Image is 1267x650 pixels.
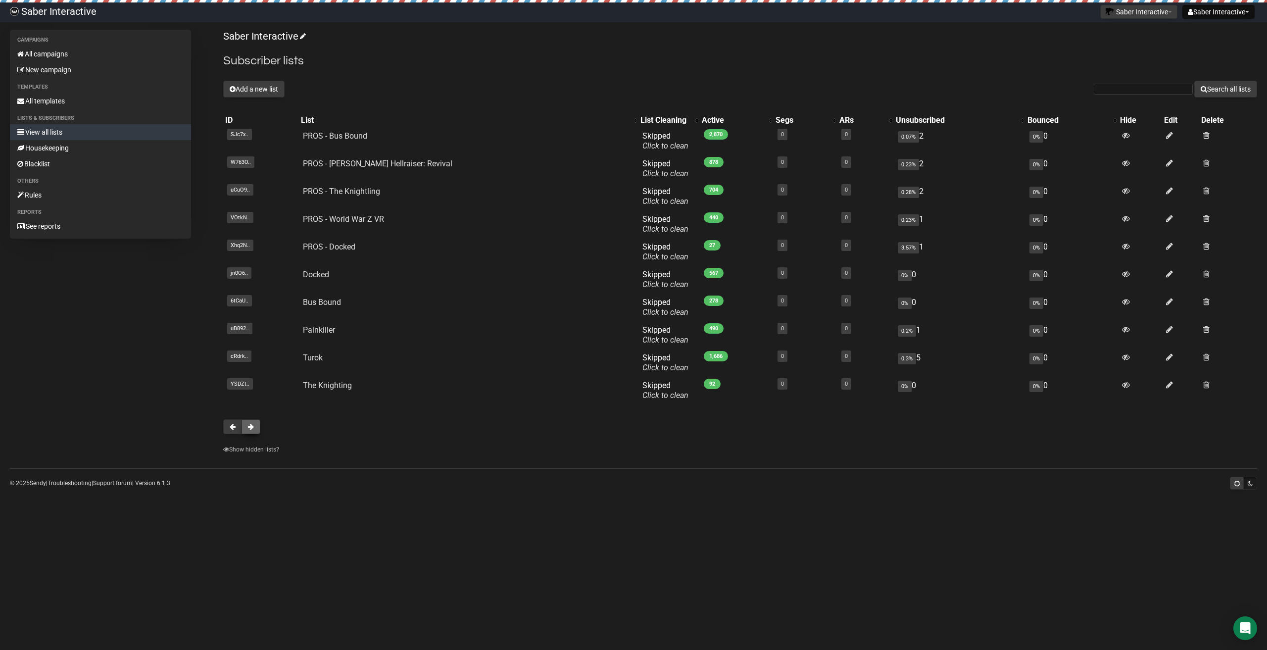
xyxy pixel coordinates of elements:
[303,159,452,168] a: PROS - [PERSON_NAME] Hellraiser: Revival
[1194,81,1257,98] button: Search all lists
[640,115,690,125] div: List Cleaning
[1025,377,1119,404] td: 0
[642,363,688,372] a: Click to clean
[702,115,764,125] div: Active
[898,353,916,364] span: 0.3%
[1233,616,1257,640] div: Open Intercom Messenger
[10,124,191,140] a: View all lists
[1162,113,1200,127] th: Edit: No sort applied, sorting is disabled
[898,187,919,198] span: 0.28%
[1025,113,1119,127] th: Bounced: No sort applied, activate to apply an ascending sort
[845,298,848,304] a: 0
[845,159,848,165] a: 0
[1025,183,1119,210] td: 0
[642,141,688,150] a: Click to clean
[303,187,380,196] a: PROS - The Knightling
[301,115,629,125] div: List
[1164,115,1198,125] div: Edit
[1029,325,1043,337] span: 0%
[223,446,279,453] a: Show hidden lists?
[227,295,252,306] span: 6tCaU..
[303,131,367,141] a: PROS - Bus Bound
[898,159,919,170] span: 0.23%
[704,296,724,306] span: 278
[1029,214,1043,226] span: 0%
[1029,159,1043,170] span: 0%
[898,242,919,253] span: 3.57%
[837,113,894,127] th: ARs: No sort applied, activate to apply an ascending sort
[642,214,688,234] span: Skipped
[894,266,1025,294] td: 0
[227,184,253,196] span: uCuO9..
[781,242,784,249] a: 0
[781,270,784,276] a: 0
[781,131,784,138] a: 0
[93,480,132,487] a: Support forum
[10,62,191,78] a: New campaign
[894,238,1025,266] td: 1
[642,353,688,372] span: Skipped
[704,379,721,389] span: 92
[781,325,784,332] a: 0
[10,34,191,46] li: Campaigns
[776,115,828,125] div: Segs
[704,185,724,195] span: 704
[303,381,352,390] a: The Knighting
[845,131,848,138] a: 0
[1201,115,1255,125] div: Delete
[10,93,191,109] a: All templates
[781,187,784,193] a: 0
[1118,113,1162,127] th: Hide: No sort applied, sorting is disabled
[704,351,728,361] span: 1,686
[1029,131,1043,143] span: 0%
[642,224,688,234] a: Click to clean
[642,169,688,178] a: Click to clean
[10,81,191,93] li: Templates
[781,159,784,165] a: 0
[845,381,848,387] a: 0
[223,30,304,42] a: Saber Interactive
[10,140,191,156] a: Housekeeping
[642,242,688,261] span: Skipped
[303,242,355,251] a: PROS - Docked
[1106,7,1114,15] img: 1.png
[704,323,724,334] span: 490
[845,325,848,332] a: 0
[898,325,916,337] span: 0.2%
[894,127,1025,155] td: 2
[845,214,848,221] a: 0
[898,270,912,281] span: 0%
[227,156,254,168] span: W763O..
[894,321,1025,349] td: 1
[896,115,1015,125] div: Unsubscribed
[1025,349,1119,377] td: 0
[781,353,784,359] a: 0
[223,81,285,98] button: Add a new list
[1025,266,1119,294] td: 0
[10,218,191,234] a: See reports
[10,46,191,62] a: All campaigns
[642,325,688,345] span: Skipped
[227,240,253,251] span: Xhq2N..
[894,349,1025,377] td: 5
[1029,353,1043,364] span: 0%
[10,156,191,172] a: Blacklist
[10,478,170,489] p: © 2025 | | | Version 6.1.3
[1029,270,1043,281] span: 0%
[303,214,384,224] a: PROS - World War Z VR
[898,214,919,226] span: 0.23%
[1025,238,1119,266] td: 0
[30,480,46,487] a: Sendy
[1029,298,1043,309] span: 0%
[1100,5,1177,19] button: Saber Interactive
[845,187,848,193] a: 0
[227,323,252,334] span: uB892..
[1029,381,1043,392] span: 0%
[299,113,638,127] th: List: No sort applied, activate to apply an ascending sort
[642,131,688,150] span: Skipped
[642,159,688,178] span: Skipped
[10,112,191,124] li: Lists & subscribers
[1025,127,1119,155] td: 0
[894,113,1025,127] th: Unsubscribed: No sort applied, activate to apply an ascending sort
[704,268,724,278] span: 567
